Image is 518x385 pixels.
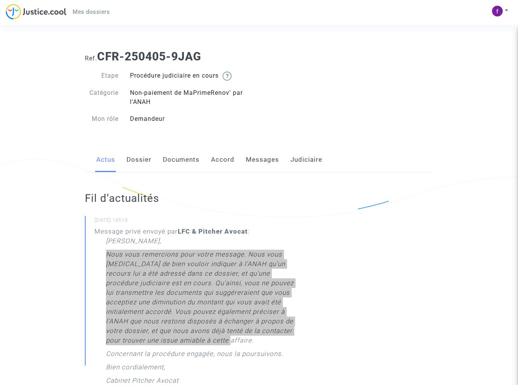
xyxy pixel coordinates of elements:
img: jc-logo.svg [6,4,67,19]
a: Documents [163,147,200,172]
a: Messages [246,147,279,172]
img: ACg8ocJbqLX-ysqupbR4btM018SpOS7K3or96S4okNhqwdMCJWaBtQ=s96-c [492,6,503,16]
span: Mes dossiers [73,8,110,15]
a: Mes dossiers [67,6,116,18]
b: LFC & Pitcher Avocat [178,227,248,235]
b: CFR-250405-9JAG [97,50,201,63]
p: Bien cordialement, [106,362,165,376]
div: Demandeur [124,114,259,123]
div: Procédure judiciaire en cours [124,71,259,81]
div: Mon rôle [79,114,124,123]
a: Dossier [127,147,151,172]
small: [DATE] 16h13 [94,217,294,227]
h2: Fil d’actualités [85,192,294,205]
div: Catégorie [79,88,124,107]
p: Concernant la procédure engagée, nous la poursuivons. [106,349,283,362]
p: Nous vous remercions pour votre message. Nous vous [MEDICAL_DATA] de bien vouloir indiquer à l'AN... [106,250,294,349]
a: Actus [96,147,115,172]
p: [PERSON_NAME], [106,236,161,250]
a: Judiciaire [291,147,322,172]
span: Ref. [85,55,97,62]
div: Non-paiement de MaPrimeRenov' par l'ANAH [124,88,259,107]
img: help.svg [222,71,232,81]
div: Etape [79,71,124,81]
a: Accord [211,147,234,172]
